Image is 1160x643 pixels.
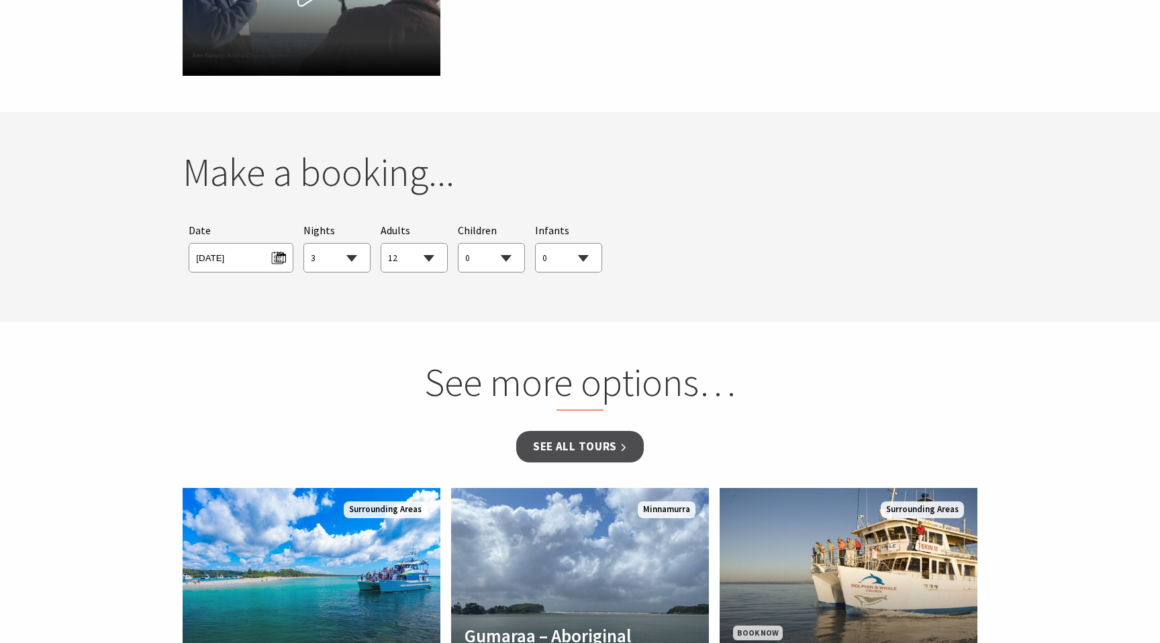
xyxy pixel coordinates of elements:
span: Surrounding Areas [344,501,427,518]
a: See all Tours [516,431,644,462]
h2: See more options… [324,359,836,411]
span: Nights [303,222,335,240]
span: Minnamurra [638,501,695,518]
div: Please choose your desired arrival date [189,222,293,273]
span: [DATE] [196,247,285,265]
span: Children [458,224,497,237]
div: Choose a number of nights [303,222,371,273]
span: Adults [381,224,410,237]
span: Book Now [733,626,783,640]
span: Date [189,224,211,237]
span: Infants [535,224,569,237]
span: Surrounding Areas [881,501,964,518]
h2: Make a booking... [183,149,977,196]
